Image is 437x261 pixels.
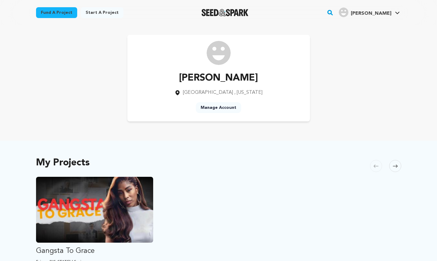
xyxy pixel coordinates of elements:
span: [PERSON_NAME] [351,11,391,16]
span: [GEOGRAPHIC_DATA] [183,90,233,95]
a: Fund a project [36,7,77,18]
img: /img/default-images/user/medium/user.png image [207,41,231,65]
a: Valerie J.'s Profile [338,6,401,17]
p: [PERSON_NAME] [174,71,263,85]
h2: My Projects [36,159,90,167]
span: , [US_STATE] [234,90,263,95]
a: Manage Account [196,102,241,113]
div: Valerie J.'s Profile [339,8,391,17]
img: user.png [339,8,348,17]
p: Gangsta To Grace [36,246,153,256]
a: Seed&Spark Homepage [202,9,249,16]
span: Valerie J.'s Profile [338,6,401,19]
a: Start a project [81,7,123,18]
img: Seed&Spark Logo Dark Mode [202,9,249,16]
